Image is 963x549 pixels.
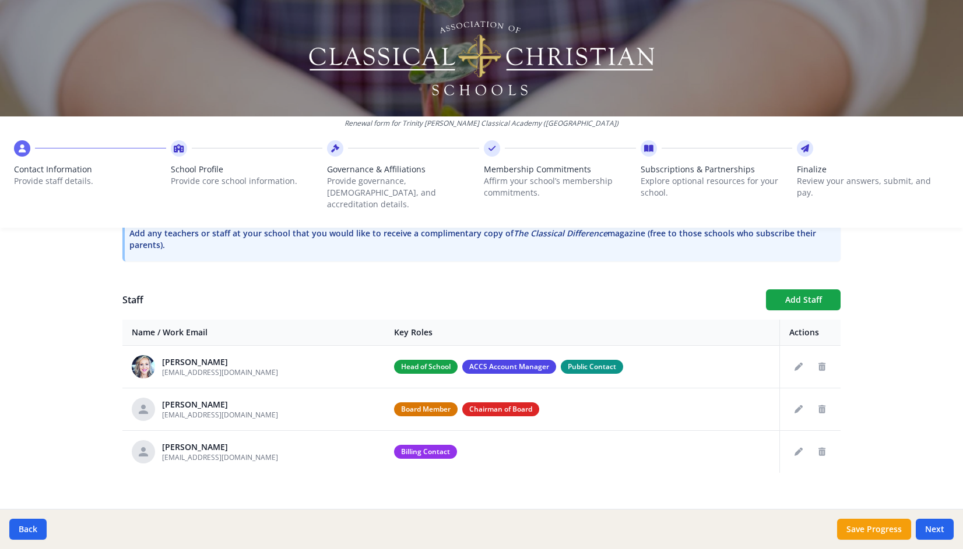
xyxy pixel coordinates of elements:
[162,399,278,410] div: [PERSON_NAME]
[813,357,831,376] button: Delete staff
[122,293,757,307] h1: Staff
[171,175,323,187] p: Provide core school information.
[780,320,841,346] th: Actions
[122,320,385,346] th: Name / Work Email
[394,360,458,374] span: Head of School
[641,175,793,199] p: Explore optional resources for your school.
[797,164,949,175] span: Finalize
[484,175,636,199] p: Affirm your school’s membership commitments.
[162,356,278,368] div: [PERSON_NAME]
[797,175,949,199] p: Review your answers, submit, and pay.
[14,164,166,175] span: Contact Information
[789,357,808,376] button: Edit staff
[385,320,779,346] th: Key Roles
[14,175,166,187] p: Provide staff details.
[837,519,911,540] button: Save Progress
[813,442,831,461] button: Delete staff
[162,441,278,453] div: [PERSON_NAME]
[789,442,808,461] button: Edit staff
[813,400,831,419] button: Delete staff
[307,17,656,99] img: Logo
[561,360,623,374] span: Public Contact
[9,519,47,540] button: Back
[327,175,479,210] p: Provide governance, [DEMOGRAPHIC_DATA], and accreditation details.
[484,164,636,175] span: Membership Commitments
[462,402,539,416] span: Chairman of Board
[462,360,556,374] span: ACCS Account Manager
[327,164,479,175] span: Governance & Affiliations
[162,452,278,462] span: [EMAIL_ADDRESS][DOMAIN_NAME]
[394,445,457,459] span: Billing Contact
[766,289,841,310] button: Add Staff
[162,367,278,377] span: [EMAIL_ADDRESS][DOMAIN_NAME]
[129,228,836,251] p: Add any teachers or staff at your school that you would like to receive a complimentary copy of m...
[171,164,323,175] span: School Profile
[641,164,793,175] span: Subscriptions & Partnerships
[916,519,954,540] button: Next
[394,402,458,416] span: Board Member
[162,410,278,420] span: [EMAIL_ADDRESS][DOMAIN_NAME]
[789,400,808,419] button: Edit staff
[514,228,607,239] i: The Classical Difference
